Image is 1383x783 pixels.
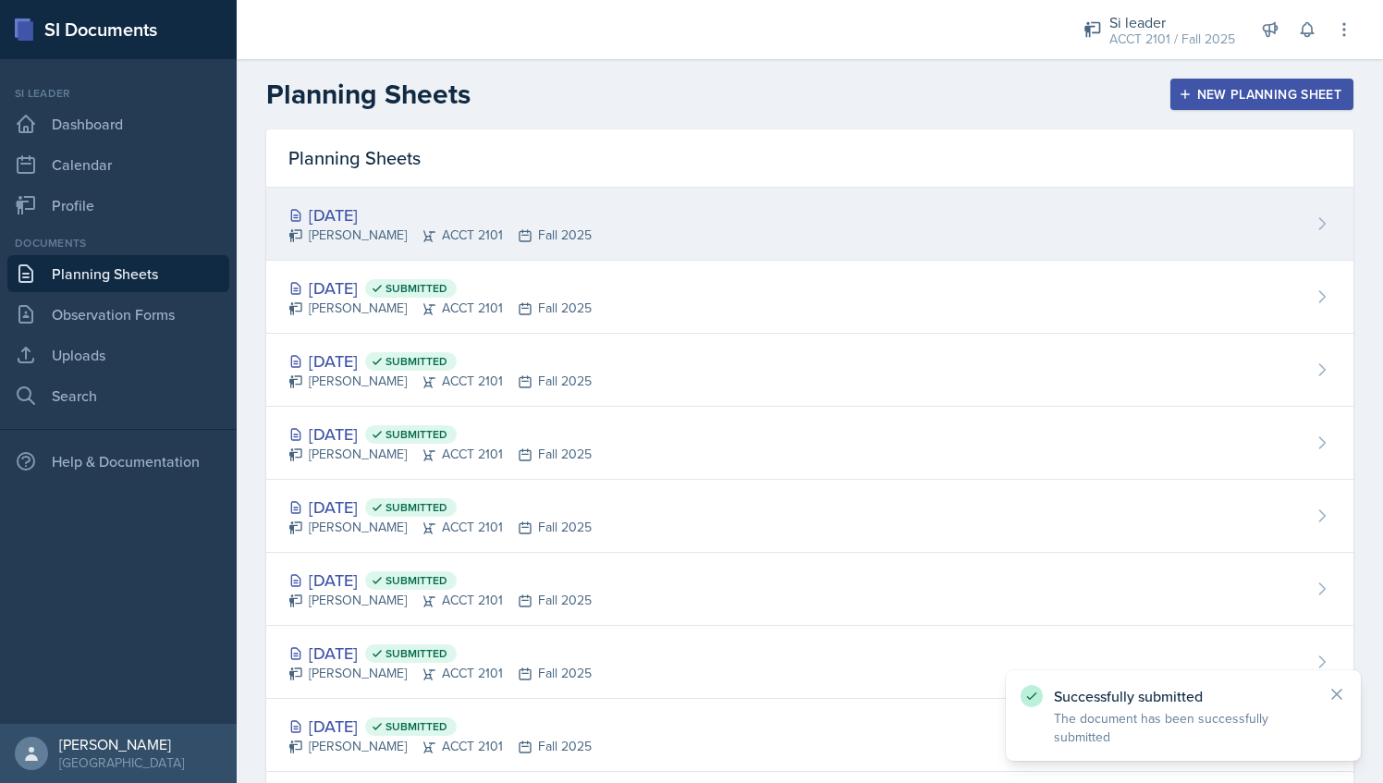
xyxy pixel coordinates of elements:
[7,146,229,183] a: Calendar
[7,336,229,373] a: Uploads
[266,261,1353,334] a: [DATE] Submitted [PERSON_NAME]ACCT 2101Fall 2025
[7,255,229,292] a: Planning Sheets
[288,641,592,666] div: [DATE]
[288,518,592,537] div: [PERSON_NAME] ACCT 2101 Fall 2025
[266,480,1353,553] a: [DATE] Submitted [PERSON_NAME]ACCT 2101Fall 2025
[7,443,229,480] div: Help & Documentation
[1182,87,1341,102] div: New Planning Sheet
[386,573,447,588] span: Submitted
[288,372,592,391] div: [PERSON_NAME] ACCT 2101 Fall 2025
[7,235,229,251] div: Documents
[1109,30,1235,49] div: ACCT 2101 / Fall 2025
[59,735,184,753] div: [PERSON_NAME]
[288,422,592,447] div: [DATE]
[266,129,1353,188] div: Planning Sheets
[7,187,229,224] a: Profile
[1054,687,1313,705] p: Successfully submitted
[266,553,1353,626] a: [DATE] Submitted [PERSON_NAME]ACCT 2101Fall 2025
[386,646,447,661] span: Submitted
[266,626,1353,699] a: [DATE] Submitted [PERSON_NAME]ACCT 2101Fall 2025
[386,500,447,515] span: Submitted
[7,377,229,414] a: Search
[288,445,592,464] div: [PERSON_NAME] ACCT 2101 Fall 2025
[386,281,447,296] span: Submitted
[59,753,184,772] div: [GEOGRAPHIC_DATA]
[1054,709,1313,746] p: The document has been successfully submitted
[288,591,592,610] div: [PERSON_NAME] ACCT 2101 Fall 2025
[288,568,592,593] div: [DATE]
[266,407,1353,480] a: [DATE] Submitted [PERSON_NAME]ACCT 2101Fall 2025
[7,85,229,102] div: Si leader
[288,737,592,756] div: [PERSON_NAME] ACCT 2101 Fall 2025
[386,354,447,369] span: Submitted
[7,105,229,142] a: Dashboard
[266,78,471,111] h2: Planning Sheets
[266,334,1353,407] a: [DATE] Submitted [PERSON_NAME]ACCT 2101Fall 2025
[386,719,447,734] span: Submitted
[288,714,592,739] div: [DATE]
[7,296,229,333] a: Observation Forms
[1170,79,1353,110] button: New Planning Sheet
[288,275,592,300] div: [DATE]
[288,226,592,245] div: [PERSON_NAME] ACCT 2101 Fall 2025
[288,495,592,520] div: [DATE]
[386,427,447,442] span: Submitted
[288,202,592,227] div: [DATE]
[1109,11,1235,33] div: Si leader
[266,188,1353,261] a: [DATE] [PERSON_NAME]ACCT 2101Fall 2025
[288,664,592,683] div: [PERSON_NAME] ACCT 2101 Fall 2025
[288,349,592,373] div: [DATE]
[288,299,592,318] div: [PERSON_NAME] ACCT 2101 Fall 2025
[266,699,1353,772] a: [DATE] Submitted [PERSON_NAME]ACCT 2101Fall 2025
